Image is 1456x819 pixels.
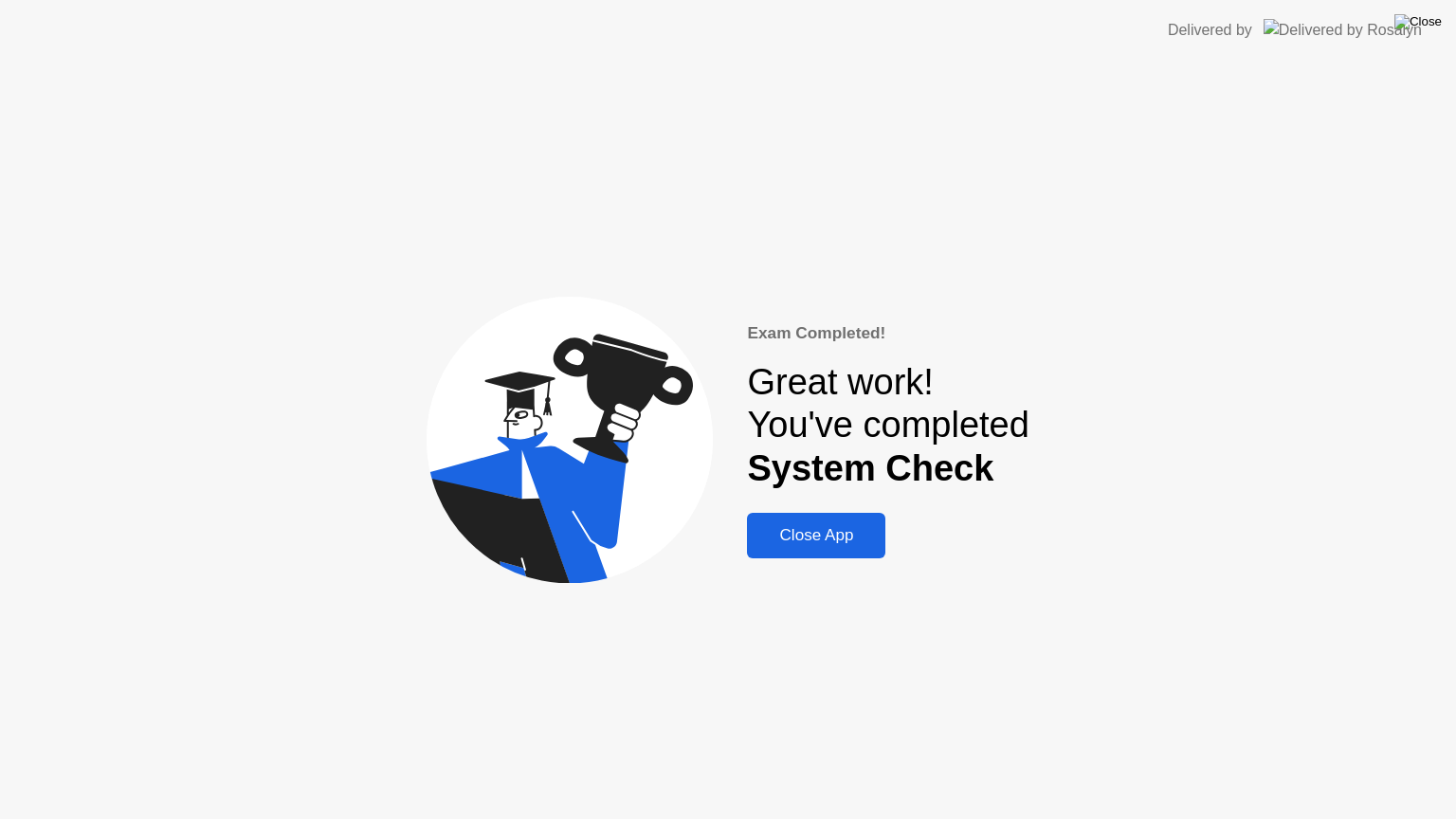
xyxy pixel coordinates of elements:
[747,513,885,558] button: Close App
[753,526,880,545] div: Close App
[1168,19,1252,42] div: Delivered by
[747,448,993,488] b: System Check
[747,361,1028,491] div: Great work! You've completed
[747,321,1028,346] div: Exam Completed!
[1394,14,1442,29] img: Close
[1264,19,1422,41] img: Delivered by Rosalyn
